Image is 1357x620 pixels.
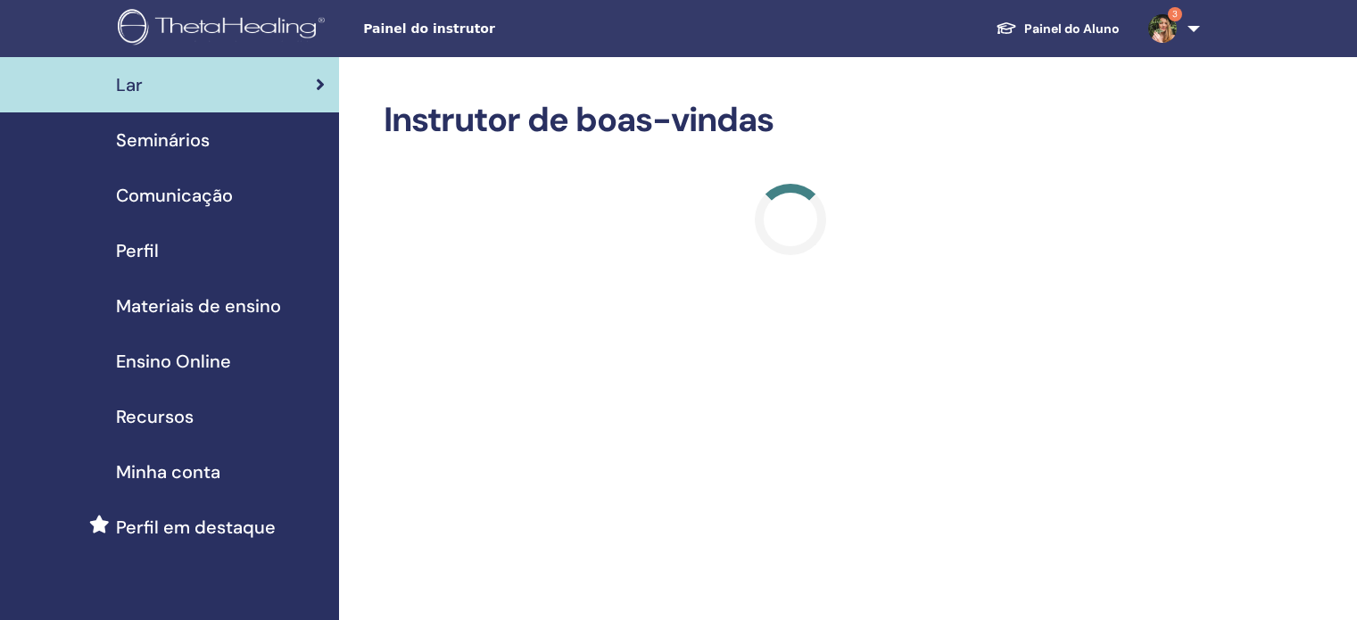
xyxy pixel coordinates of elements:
span: Ensino Online [116,348,231,375]
img: graduation-cap-white.svg [996,21,1017,36]
span: Recursos [116,403,194,430]
span: Perfil em destaque [116,514,276,541]
span: 3 [1168,7,1182,21]
span: Minha conta [116,459,220,485]
span: Comunicação [116,182,233,209]
img: default.jpg [1148,14,1177,43]
img: logo.png [118,9,331,49]
span: Lar [116,71,143,98]
span: Painel do instrutor [363,20,631,38]
h2: Instrutor de boas-vindas [384,100,1196,141]
span: Seminários [116,127,210,153]
span: Perfil [116,237,159,264]
span: Materiais de ensino [116,293,281,319]
a: Painel do Aluno [981,12,1134,45]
